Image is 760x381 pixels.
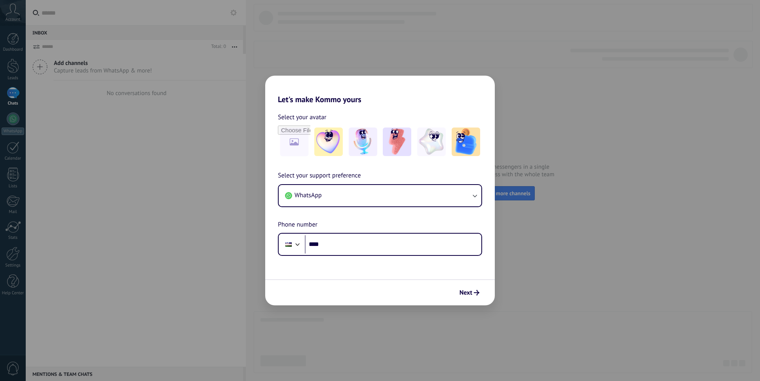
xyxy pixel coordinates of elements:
[281,236,296,253] div: Uzbekistan: + 998
[278,220,317,230] span: Phone number
[460,290,472,295] span: Next
[349,128,377,156] img: -2.jpeg
[265,76,495,104] h2: Let's make Kommo yours
[417,128,446,156] img: -4.jpeg
[294,191,322,199] span: WhatsApp
[452,128,480,156] img: -5.jpeg
[278,171,361,181] span: Select your support preference
[278,112,327,122] span: Select your avatar
[279,185,481,206] button: WhatsApp
[383,128,411,156] img: -3.jpeg
[314,128,343,156] img: -1.jpeg
[456,286,483,299] button: Next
